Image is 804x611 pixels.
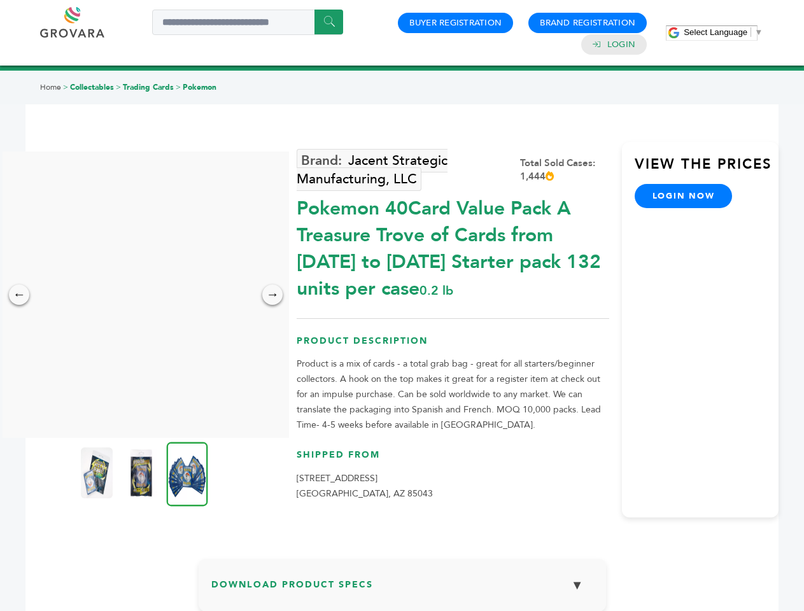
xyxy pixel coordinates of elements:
[297,335,609,357] h3: Product Description
[754,27,763,37] span: ▼
[297,189,609,302] div: Pokemon 40Card Value Pack A Treasure Trove of Cards from [DATE] to [DATE] Starter pack 132 units ...
[635,155,779,184] h3: View the Prices
[63,82,68,92] span: >
[262,284,283,305] div: →
[635,184,733,208] a: login now
[540,17,635,29] a: Brand Registration
[297,471,609,502] p: [STREET_ADDRESS] [GEOGRAPHIC_DATA], AZ 85043
[9,284,29,305] div: ←
[297,449,609,471] h3: Shipped From
[211,572,593,608] h3: Download Product Specs
[409,17,502,29] a: Buyer Registration
[176,82,181,92] span: >
[607,39,635,50] a: Login
[684,27,747,37] span: Select Language
[297,356,609,433] p: Product is a mix of cards - a total grab bag - great for all starters/beginner collectors. A hook...
[116,82,121,92] span: >
[520,157,609,183] div: Total Sold Cases: 1,444
[751,27,751,37] span: ​
[183,82,216,92] a: Pokemon
[125,447,157,498] img: Pokemon 40-Card Value Pack – A Treasure Trove of Cards from 1996 to 2024 - Starter pack! 132 unit...
[561,572,593,599] button: ▼
[81,447,113,498] img: Pokemon 40-Card Value Pack – A Treasure Trove of Cards from 1996 to 2024 - Starter pack! 132 unit...
[40,82,61,92] a: Home
[297,149,448,191] a: Jacent Strategic Manufacturing, LLC
[167,442,208,506] img: Pokemon 40-Card Value Pack – A Treasure Trove of Cards from 1996 to 2024 - Starter pack! 132 unit...
[123,82,174,92] a: Trading Cards
[420,282,453,299] span: 0.2 lb
[70,82,114,92] a: Collectables
[152,10,343,35] input: Search a product or brand...
[684,27,763,37] a: Select Language​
